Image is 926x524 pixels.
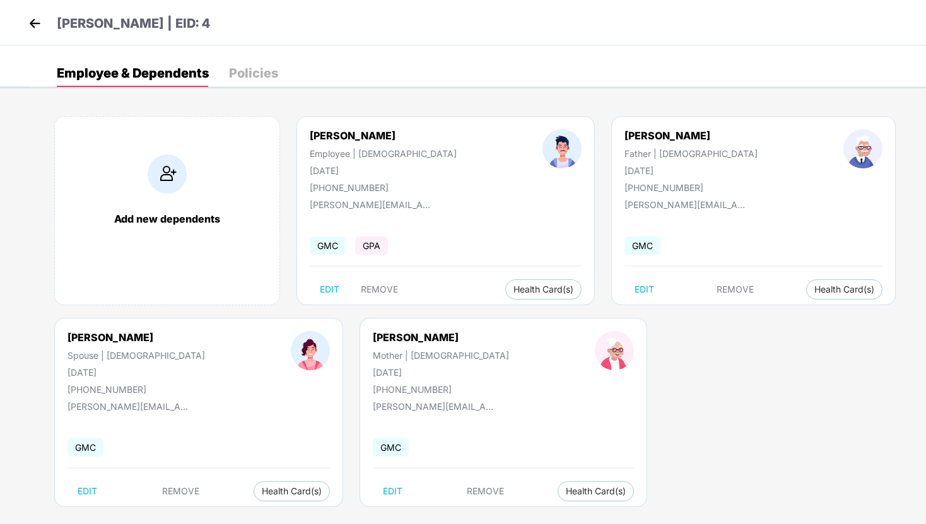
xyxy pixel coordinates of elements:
[624,182,758,193] div: [PHONE_NUMBER]
[310,182,457,193] div: [PHONE_NUMBER]
[351,279,408,300] button: REMOVE
[67,401,194,412] div: [PERSON_NAME][EMAIL_ADDRESS][PERSON_NAME][DOMAIN_NAME]
[67,367,205,378] div: [DATE]
[254,481,330,501] button: Health Card(s)
[148,154,187,194] img: addIcon
[67,350,205,361] div: Spouse | [DEMOGRAPHIC_DATA]
[542,129,582,168] img: profileImage
[505,279,582,300] button: Health Card(s)
[513,286,573,293] span: Health Card(s)
[624,165,758,176] div: [DATE]
[558,481,634,501] button: Health Card(s)
[67,213,267,225] div: Add new dependents
[57,67,209,79] div: Employee & Dependents
[67,481,107,501] button: EDIT
[624,199,751,210] div: [PERSON_NAME][EMAIL_ADDRESS][PERSON_NAME][DOMAIN_NAME]
[310,236,346,255] span: GMC
[383,486,402,496] span: EDIT
[355,236,388,255] span: GPA
[706,279,764,300] button: REMOVE
[624,129,758,142] div: [PERSON_NAME]
[373,401,499,412] div: [PERSON_NAME][EMAIL_ADDRESS][PERSON_NAME][DOMAIN_NAME]
[78,486,97,496] span: EDIT
[595,331,634,370] img: profileImage
[310,148,457,159] div: Employee | [DEMOGRAPHIC_DATA]
[67,331,205,344] div: [PERSON_NAME]
[67,438,103,457] span: GMC
[624,236,660,255] span: GMC
[361,284,398,294] span: REMOVE
[717,284,754,294] span: REMOVE
[566,488,626,494] span: Health Card(s)
[467,486,504,496] span: REMOVE
[57,14,210,33] p: [PERSON_NAME] | EID: 4
[635,284,654,294] span: EDIT
[152,481,209,501] button: REMOVE
[162,486,199,496] span: REMOVE
[373,331,509,344] div: [PERSON_NAME]
[229,67,278,79] div: Policies
[310,199,436,210] div: [PERSON_NAME][EMAIL_ADDRESS][PERSON_NAME][DOMAIN_NAME]
[806,279,882,300] button: Health Card(s)
[310,165,457,176] div: [DATE]
[373,481,413,501] button: EDIT
[814,286,874,293] span: Health Card(s)
[624,148,758,159] div: Father | [DEMOGRAPHIC_DATA]
[25,14,44,33] img: back
[373,350,509,361] div: Mother | [DEMOGRAPHIC_DATA]
[310,129,457,142] div: [PERSON_NAME]
[310,279,349,300] button: EDIT
[624,279,664,300] button: EDIT
[373,438,409,457] span: GMC
[262,488,322,494] span: Health Card(s)
[67,384,205,395] div: [PHONE_NUMBER]
[291,331,330,370] img: profileImage
[373,367,509,378] div: [DATE]
[843,129,882,168] img: profileImage
[373,384,509,395] div: [PHONE_NUMBER]
[320,284,339,294] span: EDIT
[457,481,514,501] button: REMOVE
